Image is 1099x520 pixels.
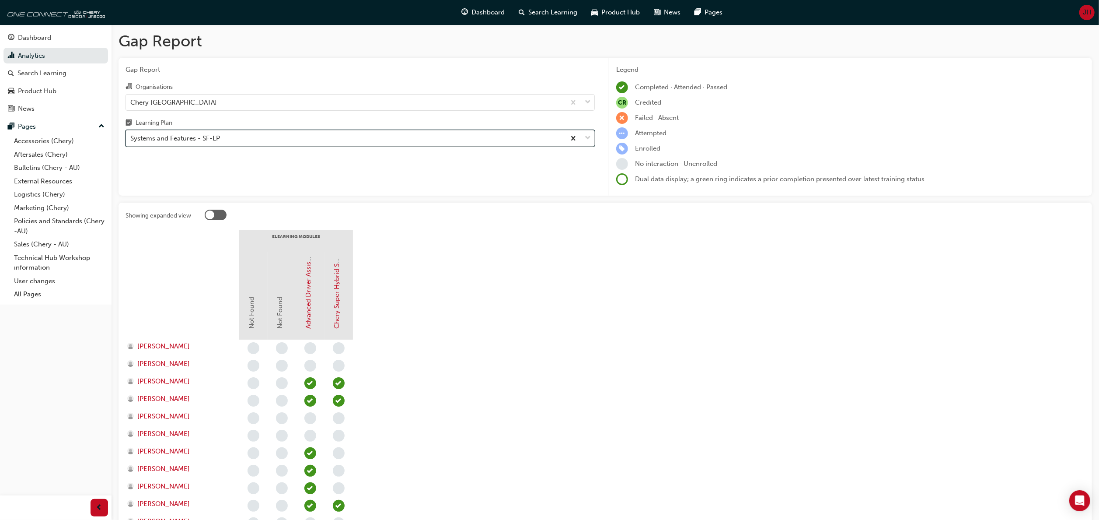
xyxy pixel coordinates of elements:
span: JH [1083,7,1091,18]
div: News [18,104,35,114]
span: organisation-icon [126,83,132,91]
div: Product Hub [18,86,56,96]
span: [PERSON_NAME] [137,499,190,509]
span: learningRecordVerb_NONE-icon [304,412,316,424]
div: Open Intercom Messenger [1069,490,1090,511]
span: [PERSON_NAME] [137,411,190,422]
span: [PERSON_NAME] [137,446,190,457]
span: learningRecordVerb_NONE-icon [276,360,288,372]
span: chart-icon [8,52,14,60]
span: Dashboard [472,7,505,18]
span: Failed · Absent [635,114,679,122]
span: learningRecordVerb_NONE-icon [276,447,288,459]
span: learningRecordVerb_NONE-icon [248,412,259,424]
span: learningRecordVerb_COMPLETE-icon [616,81,628,93]
span: [PERSON_NAME] [137,394,190,404]
div: Chery [GEOGRAPHIC_DATA] [130,97,217,107]
a: [PERSON_NAME] [127,464,231,474]
span: learningRecordVerb_NONE-icon [248,500,259,512]
span: [PERSON_NAME] [137,341,190,351]
span: down-icon [585,133,591,144]
span: null-icon [616,97,628,109]
span: learningRecordVerb_FAIL-icon [616,112,628,124]
span: news-icon [8,105,14,113]
span: learningRecordVerb_NONE-icon [276,377,288,389]
span: learningRecordVerb_NONE-icon [333,482,345,494]
a: User changes [10,274,108,288]
span: learningRecordVerb_PASS-icon [304,500,316,512]
a: Logistics (Chery) [10,188,108,201]
a: Chery Super Hybrid System (CSH) [333,226,341,329]
span: learningRecordVerb_NONE-icon [276,412,288,424]
span: learningRecordVerb_ATTEMPT-icon [616,127,628,139]
div: Pages [18,122,36,132]
span: learningRecordVerb_NONE-icon [333,465,345,477]
a: Aftersales (Chery) [10,148,108,162]
div: Learning Plan [136,119,172,127]
a: [PERSON_NAME] [127,499,231,509]
span: Completed · Attended · Passed [635,83,727,91]
span: Pages [705,7,723,18]
a: [PERSON_NAME] [127,394,231,404]
a: Accessories (Chery) [10,134,108,148]
span: Attempted [635,129,666,137]
span: learningRecordVerb_PASS-icon [304,395,316,407]
span: No interaction · Unenrolled [635,160,717,168]
span: learningRecordVerb_NONE-icon [333,412,345,424]
a: Sales (Chery - AU) [10,238,108,251]
div: Systems and Features - SF-LP [130,134,220,144]
button: JH [1079,5,1095,20]
a: guage-iconDashboard [455,4,512,21]
a: Marketing (Chery) [10,201,108,215]
a: [PERSON_NAME] [127,359,231,369]
div: eLearning Modules [239,230,353,252]
a: Policies and Standards (Chery -AU) [10,214,108,238]
span: guage-icon [8,34,14,42]
a: [PERSON_NAME] [127,376,231,386]
div: Legend [616,65,1085,75]
span: learningRecordVerb_NONE-icon [248,430,259,442]
span: up-icon [98,121,105,132]
span: learningRecordVerb_NONE-icon [616,158,628,170]
div: Organisations [136,83,173,91]
span: learningRecordVerb_ENROLL-icon [616,143,628,155]
span: learningRecordVerb_NONE-icon [248,465,259,477]
span: search-icon [8,70,14,77]
a: News [3,101,108,117]
span: learningRecordVerb_PASS-icon [304,482,316,494]
span: Not Found [248,297,256,329]
span: learningRecordVerb_NONE-icon [304,360,316,372]
span: prev-icon [96,502,103,513]
span: Enrolled [635,144,660,152]
a: [PERSON_NAME] [127,446,231,457]
div: Dashboard [18,33,51,43]
button: Pages [3,119,108,135]
span: Not Found [276,297,284,329]
span: learningRecordVerb_PASS-icon [333,377,345,389]
a: Bulletins (Chery - AU) [10,161,108,175]
span: learningRecordVerb_NONE-icon [333,360,345,372]
span: [PERSON_NAME] [137,376,190,386]
h1: Gap Report [119,32,1092,51]
span: learningRecordVerb_NONE-icon [248,360,259,372]
span: Search Learning [529,7,578,18]
span: learningRecordVerb_PASS-icon [333,500,345,512]
span: learningRecordVerb_NONE-icon [333,447,345,459]
img: oneconnect [4,4,105,21]
span: news-icon [654,7,661,18]
a: search-iconSearch Learning [512,4,585,21]
span: learningRecordVerb_NONE-icon [304,342,316,354]
span: car-icon [592,7,598,18]
span: Gap Report [126,65,595,75]
span: [PERSON_NAME] [137,429,190,439]
span: learningRecordVerb_PASS-icon [304,447,316,459]
span: News [664,7,681,18]
span: pages-icon [695,7,701,18]
a: [PERSON_NAME] [127,411,231,422]
span: down-icon [585,97,591,108]
a: Technical Hub Workshop information [10,251,108,274]
span: learningRecordVerb_NONE-icon [276,482,288,494]
span: learningRecordVerb_NONE-icon [304,430,316,442]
